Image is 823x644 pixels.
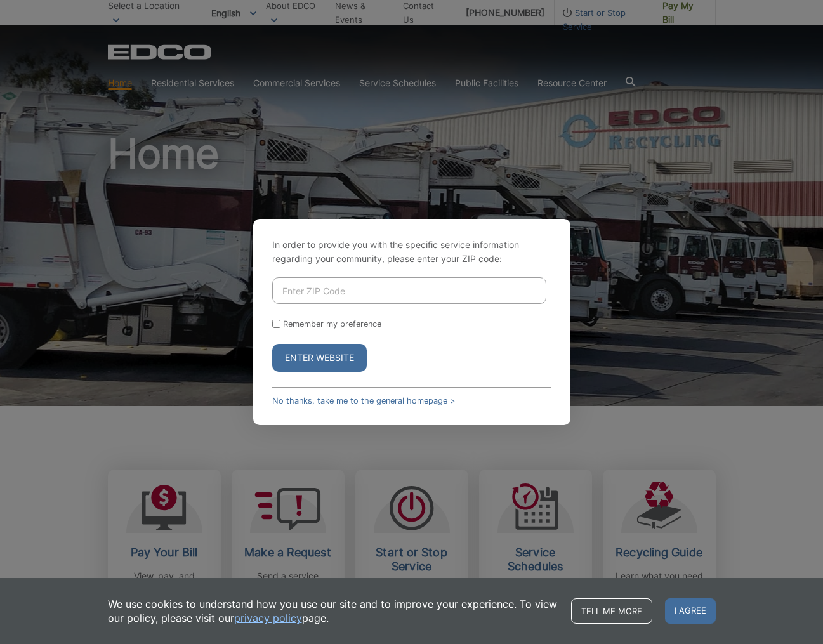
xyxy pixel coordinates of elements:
button: Enter Website [272,344,367,372]
label: Remember my preference [283,319,381,329]
p: We use cookies to understand how you use our site and to improve your experience. To view our pol... [108,597,558,625]
input: Enter ZIP Code [272,277,546,304]
a: privacy policy [234,611,302,625]
a: Tell me more [571,598,652,624]
p: In order to provide you with the specific service information regarding your community, please en... [272,238,551,266]
a: No thanks, take me to the general homepage > [272,396,455,405]
span: I agree [665,598,716,624]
